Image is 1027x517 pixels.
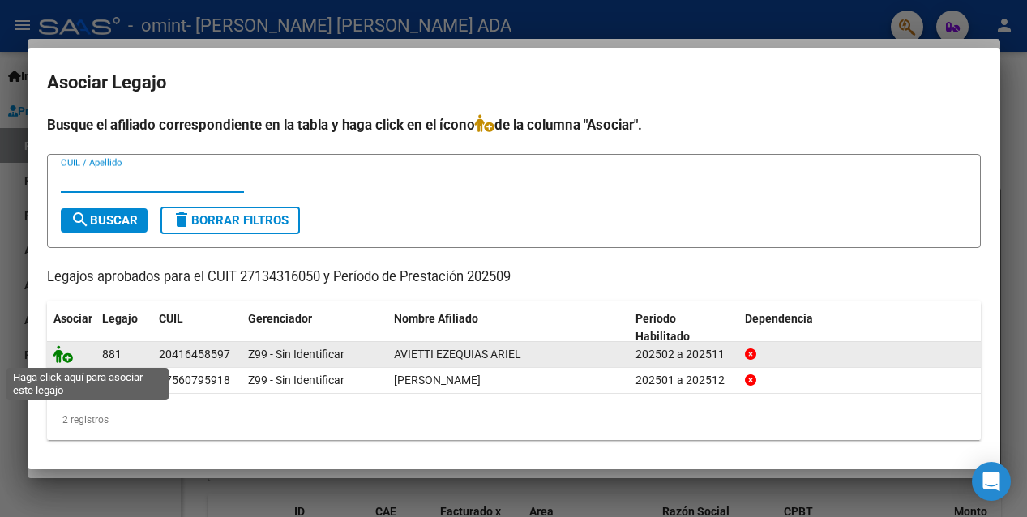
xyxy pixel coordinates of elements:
div: 202501 a 202512 [635,371,732,390]
h2: Asociar Legajo [47,67,981,98]
span: Periodo Habilitado [635,312,690,344]
span: 881 [102,348,122,361]
span: Legajo [102,312,138,325]
span: Borrar Filtros [172,213,289,228]
span: 216 [102,374,122,387]
mat-icon: delete [172,210,191,229]
button: Buscar [61,208,148,233]
div: Open Intercom Messenger [972,462,1011,501]
div: 20416458597 [159,345,230,364]
span: Asociar [53,312,92,325]
span: Z99 - Sin Identificar [248,374,344,387]
div: 27560795918 [159,371,230,390]
datatable-header-cell: Legajo [96,301,152,355]
datatable-header-cell: Periodo Habilitado [629,301,738,355]
div: 2 registros [47,399,981,440]
h4: Busque el afiliado correspondiente en la tabla y haga click en el ícono de la columna "Asociar". [47,114,981,135]
span: Dependencia [745,312,813,325]
datatable-header-cell: Nombre Afiliado [387,301,630,355]
span: Gerenciador [248,312,312,325]
button: Borrar Filtros [160,207,300,234]
datatable-header-cell: Asociar [47,301,96,355]
div: 202502 a 202511 [635,345,732,364]
datatable-header-cell: Gerenciador [242,301,387,355]
span: Buscar [71,213,138,228]
span: Z99 - Sin Identificar [248,348,344,361]
span: IÑIGUEZ MAIA VALENTINA [394,374,481,387]
mat-icon: search [71,210,90,229]
datatable-header-cell: CUIL [152,301,242,355]
p: Legajos aprobados para el CUIT 27134316050 y Período de Prestación 202509 [47,267,981,288]
datatable-header-cell: Dependencia [738,301,981,355]
span: Nombre Afiliado [394,312,478,325]
span: AVIETTI EZEQUIAS ARIEL [394,348,521,361]
span: CUIL [159,312,183,325]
